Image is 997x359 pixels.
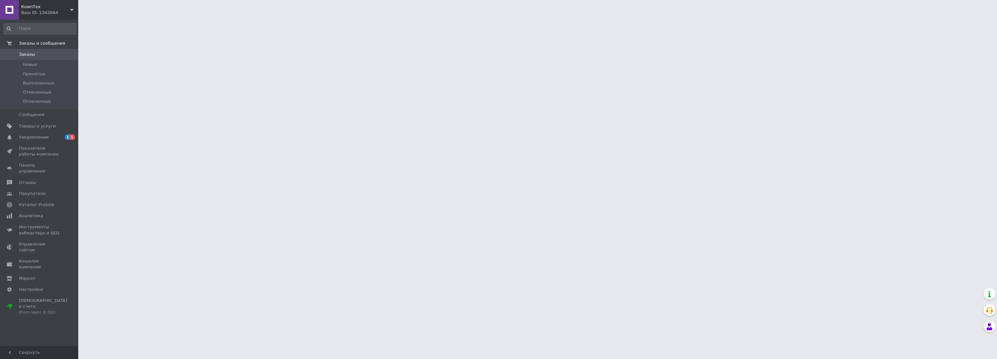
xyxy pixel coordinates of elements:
span: Товары и услуги [19,123,56,129]
input: Поиск [3,23,77,35]
span: Новые [23,62,37,67]
span: Сообщения [19,112,44,118]
div: Prom микс 6 000 [19,309,67,315]
span: Каталог ProSale [19,202,54,208]
span: Кошелек компании [19,258,60,270]
span: Отмененные [23,89,51,95]
span: Маркет [19,276,36,281]
span: Инструменты вебмастера и SEO [19,224,60,236]
span: 1 [65,134,70,140]
span: Показатели работы компании [19,145,60,157]
span: КомпТех [21,4,70,10]
span: Выполненные [23,80,54,86]
span: Панель управления [19,162,60,174]
div: Ваш ID: 1342844 [21,10,78,16]
span: Заказы и сообщения [19,40,65,46]
span: Аналитика [19,213,43,219]
span: Настройки [19,287,43,292]
span: Управление сайтом [19,241,60,253]
span: Уведомления [19,134,49,140]
span: Заказы [19,52,35,57]
span: Отзывы [19,180,36,186]
span: Принятые [23,71,45,77]
span: 1 [70,134,75,140]
span: Оплаченные [23,98,51,104]
span: Покупатели [19,191,46,197]
span: [DEMOGRAPHIC_DATA] и счета [19,298,67,316]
